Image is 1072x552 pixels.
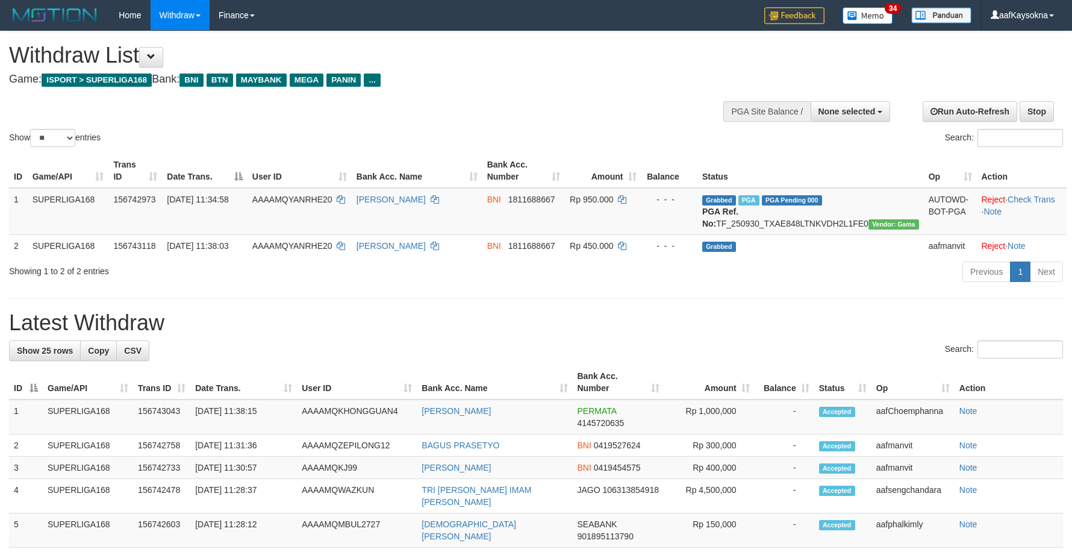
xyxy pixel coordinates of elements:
a: BAGUS PRASETYO [422,441,499,450]
span: [DATE] 11:38:03 [167,241,228,251]
span: JAGO [578,485,600,495]
th: Status: activate to sort column ascending [814,365,871,400]
span: AAAAMQYANRHE20 [252,195,332,204]
a: Show 25 rows [9,340,81,361]
td: [DATE] 11:30:57 [190,457,297,479]
img: MOTION_logo.png [9,6,101,24]
span: Rp 950.000 [570,195,613,204]
th: ID: activate to sort column descending [9,365,43,400]
label: Search: [945,129,1063,147]
td: - [755,513,814,548]
td: · [977,234,1067,257]
span: Copy [88,346,109,356]
th: Bank Acc. Number: activate to sort column ascending [573,365,664,400]
th: Amount: activate to sort column ascending [565,154,641,188]
th: User ID: activate to sort column ascending [248,154,352,188]
a: [PERSON_NAME] [357,195,426,204]
span: Accepted [819,463,855,474]
span: Accepted [819,520,855,530]
td: 1 [9,400,43,434]
td: aafsengchandara [871,479,955,513]
span: PGA Pending [762,195,822,205]
td: AAAAMQWAZKUN [297,479,417,513]
a: [PERSON_NAME] [422,406,491,416]
select: Showentries [30,129,75,147]
img: Feedback.jpg [764,7,824,24]
th: Trans ID: activate to sort column ascending [108,154,162,188]
td: aafmanvit [871,434,955,457]
td: aafmanvit [924,234,977,257]
td: AUTOWD-BOT-PGA [924,188,977,235]
th: Action [977,154,1067,188]
td: 2 [9,234,28,257]
span: BNI [578,441,591,450]
td: - [755,434,814,457]
td: AAAAMQKHONGGUAN4 [297,400,417,434]
td: SUPERLIGA168 [43,434,133,457]
a: Note [983,207,1002,216]
td: AAAAMQMBUL2727 [297,513,417,548]
td: SUPERLIGA168 [28,234,109,257]
td: 156742733 [133,457,190,479]
td: Rp 400,000 [664,457,755,479]
th: Bank Acc. Name: activate to sort column ascending [352,154,482,188]
td: Rp 150,000 [664,513,755,548]
a: [PERSON_NAME] [357,241,426,251]
a: Stop [1020,101,1054,122]
th: Amount: activate to sort column ascending [664,365,755,400]
td: aafChoemphanna [871,400,955,434]
td: - [755,479,814,513]
span: None selected [818,107,876,116]
span: 156743118 [113,241,155,251]
span: Accepted [819,486,855,496]
span: Copy 1811688667 to clipboard [508,195,555,204]
img: Button%20Memo.svg [843,7,893,24]
div: - - - [646,240,693,252]
a: Run Auto-Refresh [923,101,1017,122]
a: 1 [1010,262,1030,282]
span: MEGA [290,74,324,87]
th: Balance [641,154,697,188]
b: PGA Ref. No: [702,207,738,228]
span: [DATE] 11:34:58 [167,195,228,204]
img: panduan.png [911,7,971,24]
label: Search: [945,340,1063,359]
span: PANIN [326,74,361,87]
span: Copy 4145720635 to clipboard [578,418,625,428]
div: Showing 1 to 2 of 2 entries [9,260,438,277]
span: Grabbed [702,195,736,205]
input: Search: [977,340,1063,359]
span: SEABANK [578,519,617,529]
td: 156742478 [133,479,190,513]
td: SUPERLIGA168 [43,513,133,548]
a: CSV [116,340,149,361]
a: Copy [80,340,117,361]
a: Check Trans [1008,195,1055,204]
th: ID [9,154,28,188]
div: - - - [646,193,693,205]
td: 3 [9,457,43,479]
span: PERMATA [578,406,617,416]
span: Copy 0419527624 to clipboard [594,441,641,450]
button: None selected [811,101,891,122]
span: Copy 106313854918 to clipboard [603,485,659,495]
a: Reject [982,241,1006,251]
td: 2 [9,434,43,457]
td: Rp 1,000,000 [664,400,755,434]
th: Date Trans.: activate to sort column descending [162,154,248,188]
td: SUPERLIGA168 [43,400,133,434]
a: Next [1030,262,1063,282]
span: Rp 450.000 [570,241,613,251]
td: Rp 4,500,000 [664,479,755,513]
h4: Game: Bank: [9,74,703,86]
a: Reject [982,195,1006,204]
span: BNI [179,74,203,87]
th: Op: activate to sort column ascending [924,154,977,188]
td: SUPERLIGA168 [43,479,133,513]
td: AAAAMQKJ99 [297,457,417,479]
span: Copy 1811688667 to clipboard [508,241,555,251]
th: Balance: activate to sort column ascending [755,365,814,400]
span: 156742973 [113,195,155,204]
td: [DATE] 11:28:37 [190,479,297,513]
span: Copy 901895113790 to clipboard [578,532,634,541]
